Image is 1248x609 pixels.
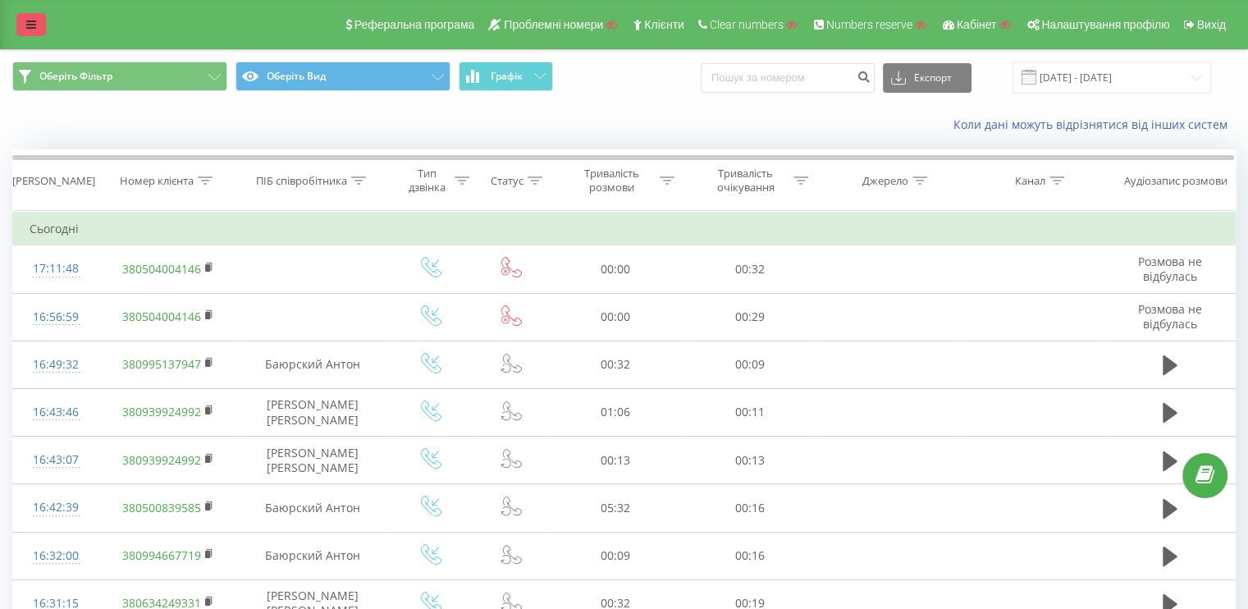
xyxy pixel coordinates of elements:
[549,245,683,293] td: 00:00
[30,253,82,285] div: 17:11:48
[30,301,82,333] div: 16:56:59
[13,213,1236,245] td: Сьогодні
[235,62,450,91] button: Оберіть Вид
[403,167,451,195] div: Тип дзвінка
[122,356,201,372] a: 380995137947
[549,532,683,579] td: 00:09
[12,174,95,188] div: [PERSON_NAME]
[256,174,347,188] div: ПІБ співробітника
[862,174,908,188] div: Джерело
[683,293,816,341] td: 00:29
[238,484,388,532] td: Баюрский Антон
[354,18,475,31] span: Реферальна програма
[549,484,683,532] td: 05:32
[549,341,683,388] td: 00:32
[122,547,201,563] a: 380994667719
[683,388,816,436] td: 00:11
[122,452,201,468] a: 380939924992
[491,71,523,82] span: Графік
[30,444,82,476] div: 16:43:07
[683,484,816,532] td: 00:16
[238,437,388,484] td: [PERSON_NAME] [PERSON_NAME]
[1138,301,1202,332] span: Розмова не відбулась
[644,18,684,31] span: Клієнти
[702,167,789,195] div: Тривалість очікування
[826,18,912,31] span: Numbers reserve
[683,437,816,484] td: 00:13
[504,18,603,31] span: Проблемні номери
[30,540,82,572] div: 16:32:00
[122,500,201,515] a: 380500839585
[122,309,201,324] a: 380504004146
[549,293,683,341] td: 00:00
[459,62,553,91] button: Графік
[549,437,683,484] td: 00:13
[39,70,112,83] span: Оберіть Фільтр
[30,349,82,381] div: 16:49:32
[238,532,388,579] td: Баюрский Антон
[238,341,388,388] td: Баюрский Антон
[12,62,227,91] button: Оберіть Фільтр
[122,261,201,277] a: 380504004146
[238,388,388,436] td: [PERSON_NAME] [PERSON_NAME]
[30,492,82,524] div: 16:42:39
[883,63,971,93] button: Експорт
[1015,174,1045,188] div: Канал
[683,532,816,579] td: 00:16
[1138,254,1202,284] span: Розмова не відбулась
[953,117,1236,132] a: Коли дані можуть відрізнятися вiд інших систем
[1124,174,1227,188] div: Аудіозапис розмови
[683,245,816,293] td: 00:32
[701,63,875,93] input: Пошук за номером
[120,174,194,188] div: Номер клієнта
[568,167,656,195] div: Тривалість розмови
[549,388,683,436] td: 01:06
[1041,18,1169,31] span: Налаштування профілю
[122,404,201,419] a: 380939924992
[957,18,997,31] span: Кабінет
[710,18,784,31] span: Clear numbers
[1197,18,1226,31] span: Вихід
[683,341,816,388] td: 00:09
[491,174,523,188] div: Статус
[30,396,82,428] div: 16:43:46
